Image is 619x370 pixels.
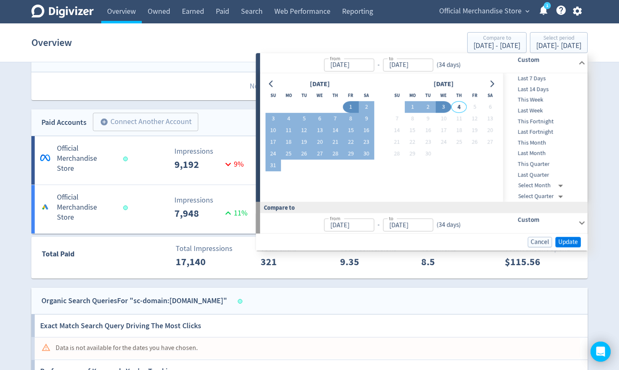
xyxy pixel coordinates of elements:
[503,95,586,106] div: This Week
[467,113,482,125] button: 12
[433,60,464,70] div: ( 34 days )
[486,78,498,90] button: Go to next month
[503,96,586,105] span: This Week
[451,90,467,101] th: Thursday
[31,29,72,56] h1: Overview
[389,125,404,137] button: 14
[546,3,548,9] text: 1
[518,180,566,191] div: Select Month
[312,90,327,101] th: Wednesday
[405,148,420,160] button: 29
[340,254,388,269] p: 9.35
[389,113,404,125] button: 7
[503,127,586,137] div: Last Fortnight
[482,137,498,148] button: 27
[482,90,498,101] th: Saturday
[265,125,281,137] button: 10
[343,90,358,101] th: Friday
[297,148,312,160] button: 26
[265,113,281,125] button: 3
[420,125,436,137] button: 16
[358,148,374,160] button: 30
[260,213,588,233] div: from-to(34 days)Custom
[307,79,332,90] div: [DATE]
[56,340,198,356] div: Data is not available for the dates you have chosen.
[374,220,383,230] div: -
[503,117,586,126] span: This Fortnight
[297,113,312,125] button: 5
[31,185,588,233] a: Official Merchandise StoreImpressions7,94811%Clicks1174%Conversions7.35145%ROAS14.584%Amount Spen...
[503,73,586,84] div: Last 7 Days
[281,137,297,148] button: 18
[420,113,436,125] button: 9
[281,125,297,137] button: 11
[451,113,467,125] button: 11
[41,295,227,307] div: Organic Search Queries For "sc-domain:[DOMAIN_NAME]"
[358,101,374,113] button: 2
[436,125,451,137] button: 17
[467,101,482,113] button: 5
[420,137,436,148] button: 23
[327,125,343,137] button: 14
[57,193,115,223] h5: Official Merchandise Store
[503,74,586,83] span: Last 7 Days
[330,215,340,222] label: from
[482,113,498,125] button: 13
[327,90,343,101] th: Thursday
[503,84,586,95] div: Last 14 Days
[174,195,250,206] p: Impressions
[421,254,469,269] p: 8.5
[531,239,549,245] span: Cancel
[297,137,312,148] button: 19
[524,8,531,15] span: expand_more
[389,215,393,222] label: to
[405,113,420,125] button: 8
[439,5,522,18] span: Official Merchandise Store
[518,191,566,202] div: Select Quarter
[420,101,436,113] button: 2
[32,72,588,100] p: No posts to display for this date range
[31,337,588,360] a: Data is not available for the dates you have chosen.
[312,113,327,125] button: 6
[451,137,467,148] button: 25
[174,157,223,172] p: 9,192
[260,53,588,73] div: from-to(34 days)Custom
[327,113,343,125] button: 7
[40,314,201,337] h6: Exact Match Search Query Driving The Most Clicks
[343,137,358,148] button: 22
[41,117,87,129] div: Paid Accounts
[174,146,250,157] p: Impressions
[451,125,467,137] button: 18
[503,127,586,137] span: Last Fortnight
[482,125,498,137] button: 20
[503,149,586,158] span: Last Month
[265,148,281,160] button: 24
[482,101,498,113] button: 6
[467,125,482,137] button: 19
[265,137,281,148] button: 17
[389,137,404,148] button: 21
[436,113,451,125] button: 10
[238,299,245,304] span: Data last synced: 4 Sep 2025, 12:02am (AEST)
[327,137,343,148] button: 21
[436,5,532,18] button: Official Merchandise Store
[343,125,358,137] button: 15
[123,157,130,161] span: Data last synced: 4 Sep 2025, 4:01pm (AEST)
[389,90,404,101] th: Sunday
[330,55,340,62] label: from
[405,125,420,137] button: 15
[260,73,588,202] div: from-to(34 days)Custom
[517,215,575,225] h6: Custom
[473,42,520,50] div: [DATE] - [DATE]
[436,101,451,113] button: 3
[358,125,374,137] button: 16
[123,205,130,210] span: Data last synced: 4 Sep 2025, 4:01pm (AEST)
[358,113,374,125] button: 9
[312,125,327,137] button: 13
[265,78,277,90] button: Go to previous month
[420,148,436,160] button: 30
[405,90,420,101] th: Monday
[505,254,553,269] p: $115.56
[174,206,223,221] p: 7,948
[265,90,281,101] th: Sunday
